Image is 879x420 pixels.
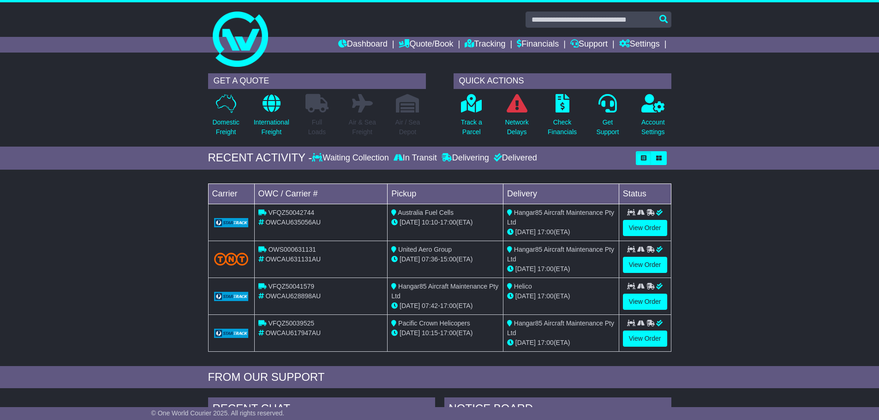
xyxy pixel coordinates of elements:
a: Support [570,37,608,53]
div: - (ETA) [391,301,499,311]
span: 15:00 [440,255,456,263]
span: [DATE] [400,302,420,309]
a: View Order [623,331,667,347]
span: Helico [514,283,532,290]
a: Dashboard [338,37,388,53]
span: 17:00 [538,228,554,236]
span: [DATE] [515,339,536,346]
a: GetSupport [596,94,619,142]
a: Quote/Book [399,37,453,53]
div: - (ETA) [391,254,499,264]
td: Status [619,183,671,204]
div: - (ETA) [391,218,499,227]
span: 07:42 [422,302,438,309]
span: OWCAU617947AU [265,329,321,337]
td: Delivery [503,183,619,204]
td: Pickup [388,183,503,204]
span: VFQZ50041579 [268,283,314,290]
td: OWC / Carrier # [254,183,388,204]
p: Track a Parcel [461,118,482,137]
p: Account Settings [641,118,665,137]
div: (ETA) [507,291,615,301]
p: Air & Sea Freight [349,118,376,137]
a: Track aParcel [460,94,483,142]
span: 17:00 [440,302,456,309]
div: RECENT ACTIVITY - [208,151,312,165]
span: Australia Fuel Cells [398,209,454,216]
a: View Order [623,220,667,236]
span: © One World Courier 2025. All rights reserved. [151,409,285,417]
div: (ETA) [507,227,615,237]
span: United Aero Group [398,246,452,253]
span: 17:00 [440,219,456,226]
span: [DATE] [400,255,420,263]
p: International Freight [254,118,289,137]
a: AccountSettings [641,94,665,142]
a: NetworkDelays [504,94,529,142]
div: Waiting Collection [312,153,391,163]
a: Tracking [465,37,505,53]
div: GET A QUOTE [208,73,426,89]
div: (ETA) [507,264,615,274]
img: GetCarrierServiceLogo [214,218,249,227]
p: Network Delays [505,118,528,137]
span: OWCAU635056AU [265,219,321,226]
span: [DATE] [515,292,536,300]
span: 17:00 [538,339,554,346]
p: Domestic Freight [212,118,239,137]
span: Hangar85 Aircraft Maintenance Pty Ltd [391,283,498,300]
span: Hangar85 Aircraft Maintenance Pty Ltd [507,246,614,263]
span: VFQZ50039525 [268,319,314,327]
img: TNT_Domestic.png [214,253,249,265]
div: Delivered [491,153,537,163]
a: Settings [619,37,660,53]
span: [DATE] [400,329,420,337]
div: Delivering [439,153,491,163]
img: GetCarrierServiceLogo [214,329,249,338]
div: - (ETA) [391,328,499,338]
td: Carrier [208,183,254,204]
span: 07:36 [422,255,438,263]
p: Check Financials [548,118,577,137]
span: OWS000631131 [268,246,316,253]
a: InternationalFreight [253,94,290,142]
div: (ETA) [507,338,615,348]
div: FROM OUR SUPPORT [208,371,671,384]
p: Get Support [596,118,619,137]
span: Pacific Crown Helicopers [398,319,470,327]
p: Air / Sea Depot [395,118,420,137]
span: [DATE] [400,219,420,226]
span: OWCAU631131AU [265,255,321,263]
div: In Transit [391,153,439,163]
a: Financials [517,37,559,53]
span: 17:00 [440,329,456,337]
a: DomesticFreight [212,94,239,142]
span: Hangar85 Aircraft Maintenance Pty Ltd [507,319,614,337]
a: View Order [623,294,667,310]
img: GetCarrierServiceLogo [214,292,249,301]
div: QUICK ACTIONS [454,73,671,89]
span: 10:10 [422,219,438,226]
a: CheckFinancials [547,94,577,142]
p: Full Loads [305,118,329,137]
span: OWCAU628898AU [265,292,321,300]
span: [DATE] [515,265,536,272]
span: 17:00 [538,292,554,300]
span: 17:00 [538,265,554,272]
span: [DATE] [515,228,536,236]
span: 10:15 [422,329,438,337]
span: Hangar85 Aircraft Maintenance Pty Ltd [507,209,614,226]
a: View Order [623,257,667,273]
span: VFQZ50042744 [268,209,314,216]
